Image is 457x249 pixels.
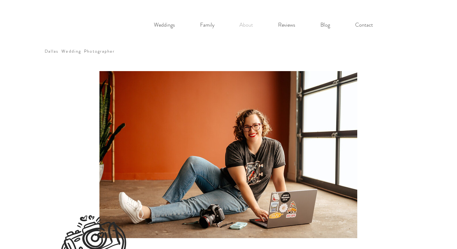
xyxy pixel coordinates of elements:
[99,71,357,238] img: Photography of Sarah Mae-28.jpg
[342,19,385,31] a: Contact
[141,19,385,31] nav: Site
[227,19,265,31] a: About
[308,19,342,31] a: Blog
[197,19,218,31] p: Family
[236,19,256,31] p: About
[265,19,308,31] a: Reviews
[187,19,227,31] a: Family
[352,19,376,31] p: Contact
[275,19,298,31] p: Reviews
[317,19,333,31] p: Blog
[45,48,115,54] a: Dallas Wedding Photographer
